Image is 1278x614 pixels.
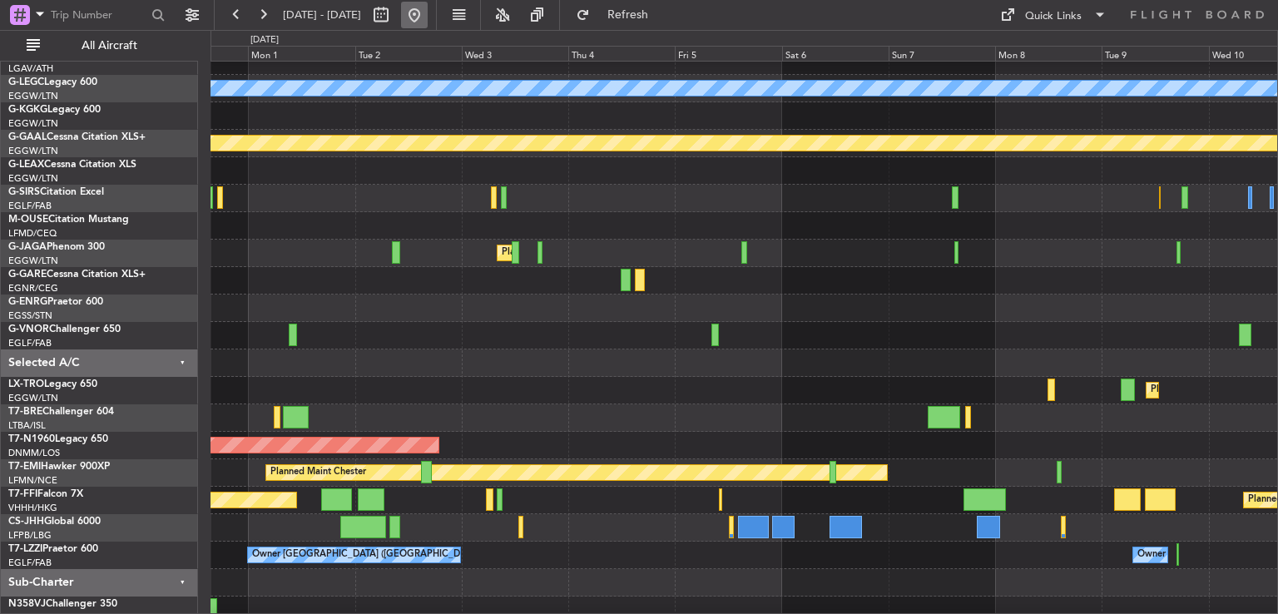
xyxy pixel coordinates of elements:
[8,379,44,389] span: LX-TRO
[8,489,37,499] span: T7-FFI
[8,379,97,389] a: LX-TROLegacy 650
[248,46,354,61] div: Mon 1
[8,117,58,130] a: EGGW/LTN
[8,160,44,170] span: G-LEAX
[8,462,110,472] a: T7-EMIHawker 900XP
[8,270,47,280] span: G-GARE
[51,2,146,27] input: Trip Number
[283,7,361,22] span: [DATE] - [DATE]
[8,434,108,444] a: T7-N1960Legacy 650
[8,392,58,404] a: EGGW/LTN
[502,240,764,265] div: Planned Maint [GEOGRAPHIC_DATA] ([GEOGRAPHIC_DATA])
[1137,542,1166,567] div: Owner
[270,460,366,485] div: Planned Maint Chester
[782,46,889,61] div: Sat 6
[462,46,568,61] div: Wed 3
[8,132,47,142] span: G-GAAL
[8,447,60,459] a: DNMM/LOS
[8,187,40,197] span: G-SIRS
[8,407,114,417] a: T7-BREChallenger 604
[1025,8,1082,25] div: Quick Links
[8,309,52,322] a: EGSS/STN
[568,46,675,61] div: Thu 4
[8,517,101,527] a: CS-JHHGlobal 6000
[8,255,58,267] a: EGGW/LTN
[8,544,98,554] a: T7-LZZIPraetor 600
[8,105,101,115] a: G-KGKGLegacy 600
[8,215,129,225] a: M-OUSECitation Mustang
[8,599,117,609] a: N358VJChallenger 350
[889,46,995,61] div: Sun 7
[8,77,44,87] span: G-LEGC
[8,160,136,170] a: G-LEAXCessna Citation XLS
[8,544,42,554] span: T7-LZZI
[252,542,482,567] div: Owner [GEOGRAPHIC_DATA] ([GEOGRAPHIC_DATA])
[8,324,121,334] a: G-VNORChallenger 650
[8,517,44,527] span: CS-JHH
[355,46,462,61] div: Tue 2
[8,557,52,569] a: EGLF/FAB
[43,40,176,52] span: All Aircraft
[675,46,781,61] div: Fri 5
[8,145,58,157] a: EGGW/LTN
[8,187,104,197] a: G-SIRSCitation Excel
[8,489,83,499] a: T7-FFIFalcon 7X
[995,46,1102,61] div: Mon 8
[8,297,103,307] a: G-ENRGPraetor 600
[8,77,97,87] a: G-LEGCLegacy 600
[8,324,49,334] span: G-VNOR
[8,337,52,349] a: EGLF/FAB
[8,132,146,142] a: G-GAALCessna Citation XLS+
[1102,46,1208,61] div: Tue 9
[8,200,52,212] a: EGLF/FAB
[8,90,58,102] a: EGGW/LTN
[1151,378,1260,403] div: Planned Maint Dusseldorf
[568,2,668,28] button: Refresh
[8,419,46,432] a: LTBA/ISL
[8,62,53,75] a: LGAV/ATH
[992,2,1115,28] button: Quick Links
[8,502,57,514] a: VHHH/HKG
[250,33,279,47] div: [DATE]
[8,242,47,252] span: G-JAGA
[8,105,47,115] span: G-KGKG
[8,529,52,542] a: LFPB/LBG
[593,9,663,21] span: Refresh
[8,474,57,487] a: LFMN/NCE
[8,297,47,307] span: G-ENRG
[8,270,146,280] a: G-GARECessna Citation XLS+
[8,242,105,252] a: G-JAGAPhenom 300
[18,32,181,59] button: All Aircraft
[8,215,48,225] span: M-OUSE
[8,434,55,444] span: T7-N1960
[8,282,58,295] a: EGNR/CEG
[8,462,41,472] span: T7-EMI
[8,599,46,609] span: N358VJ
[8,407,42,417] span: T7-BRE
[8,172,58,185] a: EGGW/LTN
[8,227,57,240] a: LFMD/CEQ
